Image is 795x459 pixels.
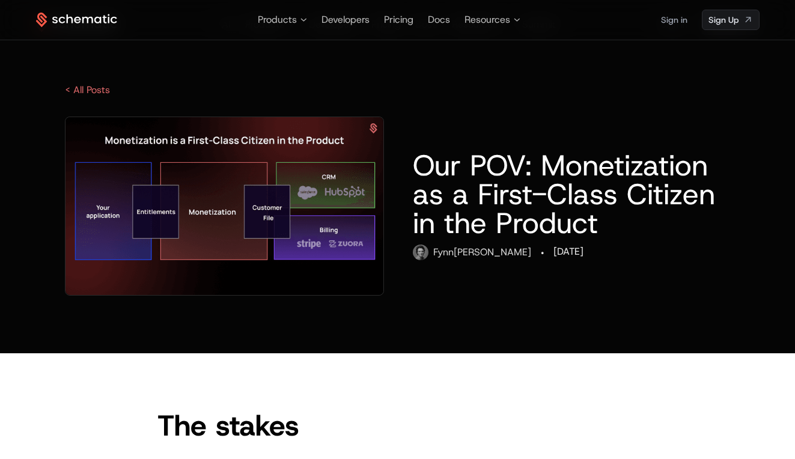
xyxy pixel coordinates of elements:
[413,151,730,237] h1: Our POV: Monetization as a First-Class Citizen in the Product
[413,245,428,260] img: fynn
[321,13,370,26] a: Developers
[428,13,450,26] a: Docs
[553,245,583,259] div: [DATE]
[433,245,531,260] div: Fynn [PERSON_NAME]
[661,10,687,29] a: Sign in
[541,245,544,261] div: ·
[384,13,413,26] a: Pricing
[258,13,297,27] span: Products
[702,10,760,30] a: [object Object]
[65,117,384,295] img: Monetization as First Class
[157,406,299,445] span: The stakes
[708,14,739,26] span: Sign Up
[465,13,510,27] span: Resources
[65,84,110,96] a: < All Posts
